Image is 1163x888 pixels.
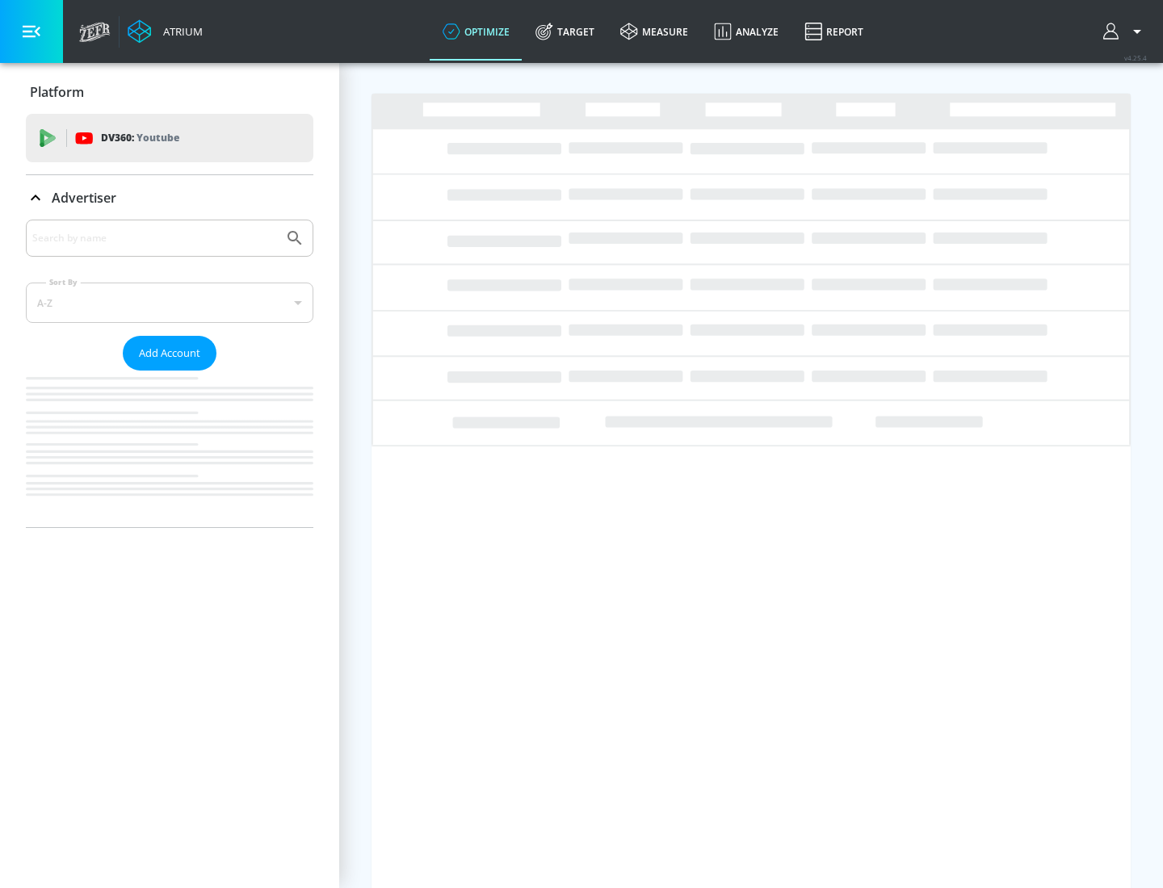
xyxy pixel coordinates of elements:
p: Youtube [136,129,179,146]
div: Advertiser [26,175,313,220]
label: Sort By [46,277,81,287]
a: Analyze [701,2,791,61]
a: Target [523,2,607,61]
div: Atrium [157,24,203,39]
div: A-Z [26,283,313,323]
nav: list of Advertiser [26,371,313,527]
div: Platform [26,69,313,115]
p: Advertiser [52,189,116,207]
span: Add Account [139,344,200,362]
a: measure [607,2,701,61]
a: Report [791,2,876,61]
span: v 4.25.4 [1124,53,1147,62]
p: Platform [30,83,84,101]
div: Advertiser [26,220,313,527]
a: optimize [430,2,523,61]
div: DV360: Youtube [26,114,313,162]
input: Search by name [32,228,277,249]
button: Add Account [123,336,216,371]
a: Atrium [128,19,203,44]
p: DV360: [101,129,179,147]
